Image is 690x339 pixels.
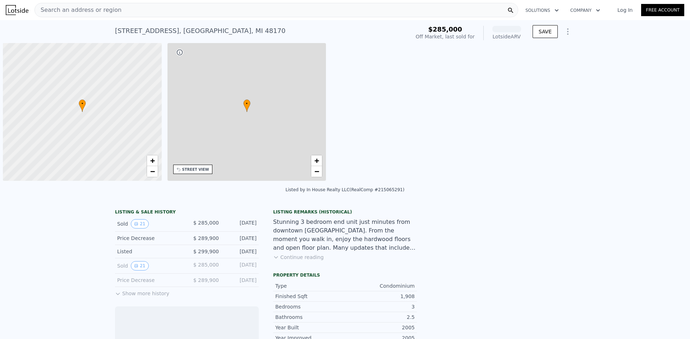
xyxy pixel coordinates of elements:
div: Sold [117,219,181,229]
div: [DATE] [225,261,257,270]
span: $ 299,900 [193,249,219,254]
div: Price Decrease [117,277,181,284]
div: 2.5 [345,314,415,321]
div: Lotside ARV [492,33,521,40]
button: View historical data [131,261,148,270]
button: Show Options [561,24,575,39]
a: Log In [609,6,641,14]
div: Finished Sqft [275,293,345,300]
div: • [79,99,86,112]
span: $ 285,000 [193,262,219,268]
div: [DATE] [225,277,257,284]
div: LISTING & SALE HISTORY [115,209,259,216]
div: Price Decrease [117,235,181,242]
div: Property details [273,272,417,278]
span: $ 289,900 [193,277,219,283]
div: Sold [117,261,181,270]
span: + [314,156,319,165]
div: Type [275,282,345,289]
span: • [243,100,250,107]
a: Zoom out [147,166,158,177]
span: − [150,167,155,176]
button: View historical data [131,219,148,229]
button: Continue reading [273,254,324,261]
button: Solutions [520,4,565,17]
button: Company [565,4,606,17]
div: Listed [117,248,181,255]
div: STREET VIEW [182,167,209,172]
a: Free Account [641,4,684,16]
a: Zoom in [311,155,322,166]
div: [DATE] [225,248,257,255]
button: SAVE [533,25,558,38]
div: [DATE] [225,235,257,242]
div: • [243,99,250,112]
span: − [314,167,319,176]
img: Lotside [6,5,28,15]
div: Bathrooms [275,314,345,321]
div: Off Market, last sold for [416,33,475,40]
div: Listed by In House Realty LLC (RealComp #215065291) [286,187,405,192]
div: [STREET_ADDRESS] , [GEOGRAPHIC_DATA] , MI 48170 [115,26,285,36]
a: Zoom in [147,155,158,166]
div: 3 [345,303,415,310]
div: 2005 [345,324,415,331]
span: $ 289,900 [193,235,219,241]
div: Condominium [345,282,415,289]
div: Stunning 3 bedroom end unit just minutes from downtown [GEOGRAPHIC_DATA]. From the moment you wal... [273,218,417,252]
span: $ 285,000 [193,220,219,226]
a: Zoom out [311,166,322,177]
div: Listing Remarks (Historical) [273,209,417,215]
div: Year Built [275,324,345,331]
button: Show more history [115,287,169,297]
span: + [150,156,155,165]
span: • [79,100,86,107]
span: Search an address or region [35,6,121,14]
div: Bedrooms [275,303,345,310]
span: $285,000 [428,25,462,33]
div: [DATE] [225,219,257,229]
div: 1,908 [345,293,415,300]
